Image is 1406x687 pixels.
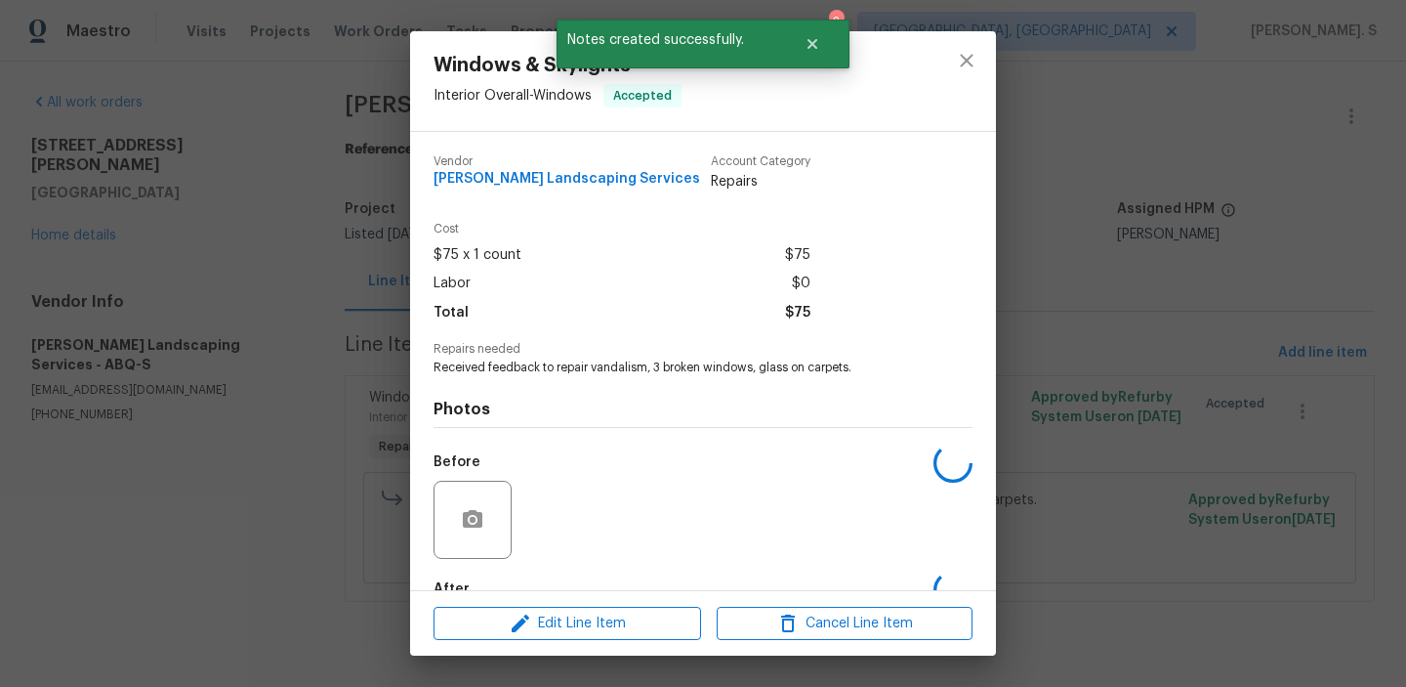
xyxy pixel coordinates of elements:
span: Repairs [711,172,810,192]
span: Cancel Line Item [723,612,967,636]
span: Labor [434,270,471,298]
span: [PERSON_NAME] Landscaping Services [434,172,700,187]
span: Notes created successfully. [557,20,780,61]
button: Edit Line Item [434,607,701,641]
span: $75 [785,299,810,327]
span: $75 [785,241,810,270]
span: Windows & Skylights [434,55,682,76]
h5: Before [434,455,480,469]
span: Cost [434,223,810,236]
span: Edit Line Item [439,612,695,636]
h4: Photos [434,400,972,419]
div: 2 [829,12,843,31]
span: $0 [792,270,810,298]
button: close [943,37,990,84]
span: Repairs needed [434,343,972,356]
span: Account Category [711,155,810,168]
span: Total [434,299,469,327]
button: Close [780,24,845,64]
span: Interior Overall - Windows [434,89,592,103]
span: Accepted [605,86,680,106]
span: Vendor [434,155,700,168]
span: Received feedback to repair vandalism, 3 broken windows, glass on carpets. [434,360,919,376]
button: Cancel Line Item [717,607,972,641]
span: $75 x 1 count [434,241,521,270]
h5: After [434,582,470,596]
